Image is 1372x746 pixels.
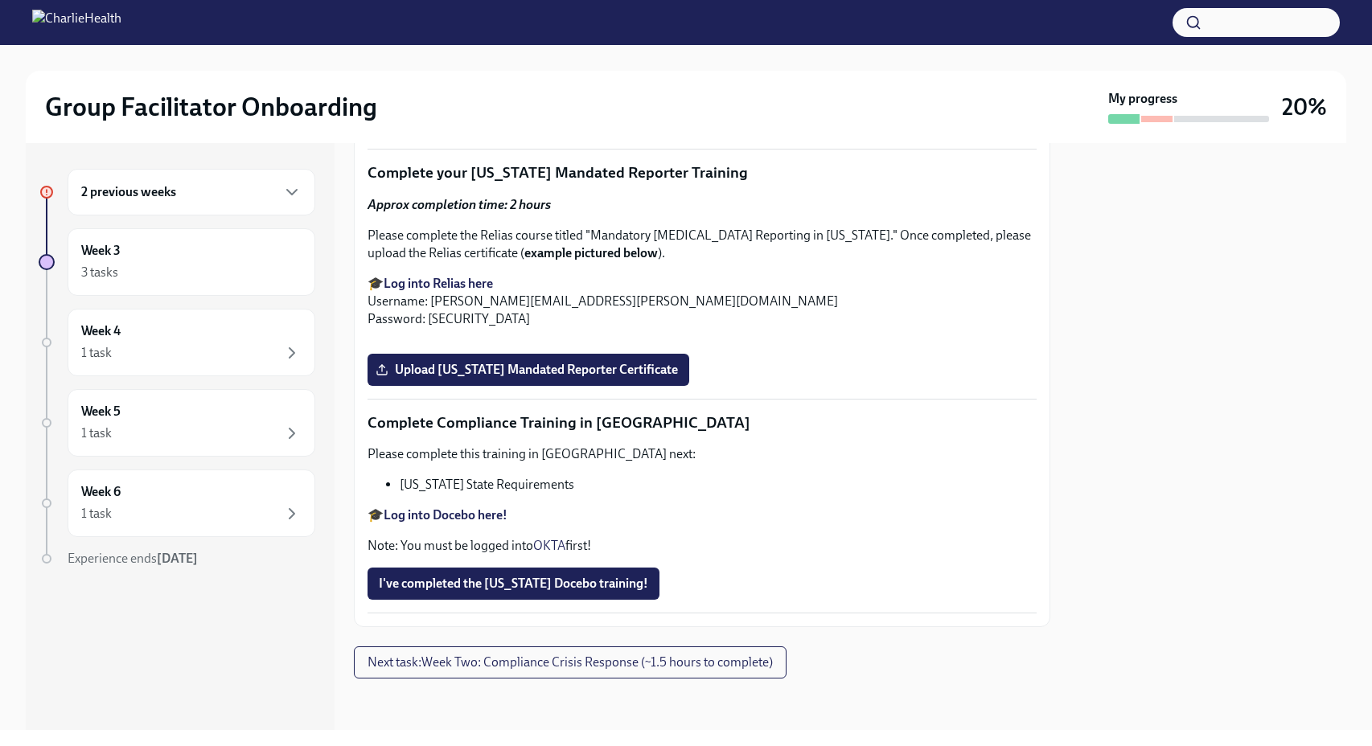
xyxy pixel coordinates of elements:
img: CharlieHealth [32,10,121,35]
div: 1 task [81,505,112,523]
div: 1 task [81,424,112,442]
div: 3 tasks [81,264,118,281]
strong: [DATE] [157,551,198,566]
strong: Approx completion time: 2 hours [368,197,551,212]
p: Complete your [US_STATE] Mandated Reporter Training [368,162,1037,183]
p: Complete Compliance Training in [GEOGRAPHIC_DATA] [368,412,1037,433]
li: [US_STATE] State Requirements [400,476,1037,494]
strong: example pictured below [524,245,658,260]
div: 2 previous weeks [68,169,315,215]
p: 🎓 [368,506,1037,524]
a: Log into Relias here [384,276,493,291]
h6: Week 5 [81,403,121,420]
a: Log into Docebo here! [384,507,507,523]
a: Week 51 task [39,389,315,457]
label: Upload [US_STATE] Mandated Reporter Certificate [368,354,689,386]
span: Experience ends [68,551,198,566]
span: Next task : Week Two: Compliance Crisis Response (~1.5 hours to complete) [368,654,773,670]
h3: 20% [1282,92,1327,121]
p: Note: You must be logged into first! [368,537,1037,555]
h6: Week 4 [81,322,121,340]
h6: Week 6 [81,483,121,501]
a: Week 41 task [39,309,315,376]
p: Please complete the Relias course titled "Mandatory [MEDICAL_DATA] Reporting in [US_STATE]." Once... [368,227,1037,262]
span: Upload [US_STATE] Mandated Reporter Certificate [379,362,678,378]
h6: Week 3 [81,242,121,260]
h2: Group Facilitator Onboarding [45,91,377,123]
a: Week 33 tasks [39,228,315,296]
button: Next task:Week Two: Compliance Crisis Response (~1.5 hours to complete) [354,646,787,678]
a: OKTA [533,538,565,553]
span: I've completed the [US_STATE] Docebo training! [379,576,648,592]
a: Week 61 task [39,469,315,537]
p: Please complete this training in [GEOGRAPHIC_DATA] next: [368,445,1037,463]
strong: My progress [1108,90,1177,108]
div: 1 task [81,344,112,362]
button: I've completed the [US_STATE] Docebo training! [368,568,659,600]
h6: 2 previous weeks [81,183,176,201]
p: 🎓 Username: [PERSON_NAME][EMAIL_ADDRESS][PERSON_NAME][DOMAIN_NAME] Password: [SECURITY_DATA] [368,275,1037,328]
